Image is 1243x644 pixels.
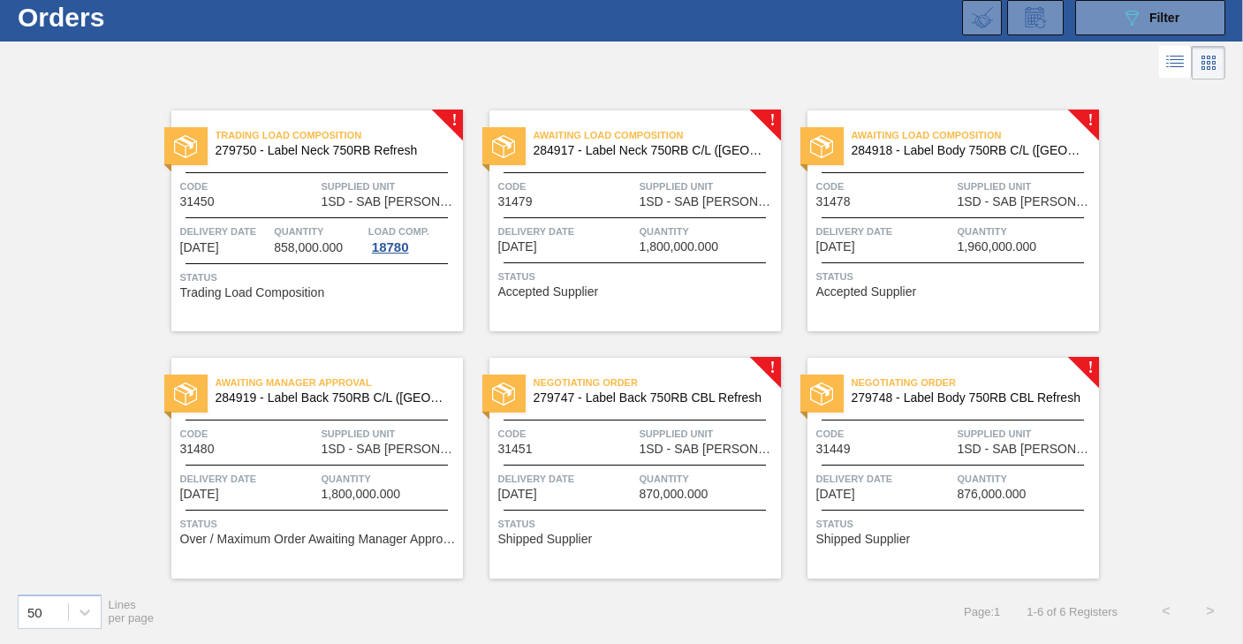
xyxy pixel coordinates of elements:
span: Negotiating Order [852,374,1099,391]
button: > [1188,589,1232,633]
span: Quantity [274,223,364,240]
span: 09/05/2025 [180,241,219,254]
span: 1SD - SAB Rosslyn Brewery [958,443,1095,456]
span: 1,800,000.000 [640,240,719,254]
span: Delivery Date [180,223,270,240]
span: 858,000.000 [274,241,343,254]
span: 1SD - SAB Rosslyn Brewery [322,195,459,208]
span: 31478 [816,195,851,208]
span: Delivery Date [180,470,317,488]
span: Shipped Supplier [498,533,593,546]
span: Over / Maximum Order Awaiting Manager Approval [180,533,459,546]
span: Status [180,515,459,533]
span: 09/06/2025 [180,488,219,501]
span: 31449 [816,443,851,456]
span: Page : 1 [964,605,1000,618]
span: Accepted Supplier [816,285,917,299]
div: Card Vision [1192,46,1225,80]
span: Awaiting Manager Approval [216,374,463,391]
span: Code [816,178,953,195]
span: 1,960,000.000 [958,240,1037,254]
a: !statusAwaiting Load Composition284917 - Label Neck 750RB C/L ([GEOGRAPHIC_DATA])Code31479Supplie... [463,110,781,331]
span: Supplied Unit [322,425,459,443]
span: 284919 - Label Back 750RB C/L (Hogwarts) [216,391,449,405]
a: Load Comp.18780 [368,223,459,254]
div: 18780 [368,240,413,254]
span: Status [498,268,777,285]
a: statusAwaiting Manager Approval284919 - Label Back 750RB C/L ([GEOGRAPHIC_DATA])Code31480Supplied... [145,358,463,579]
span: 1 - 6 of 6 Registers [1027,605,1118,618]
span: 31450 [180,195,215,208]
span: Supplied Unit [640,425,777,443]
span: 870,000.000 [640,488,709,501]
img: status [810,383,833,405]
span: Delivery Date [498,223,635,240]
span: 09/06/2025 [816,240,855,254]
h1: Orders [18,7,267,27]
img: status [174,135,197,158]
span: 09/06/2025 [498,488,537,501]
span: Supplied Unit [640,178,777,195]
span: Code [816,425,953,443]
span: Code [180,178,317,195]
span: Status [816,268,1095,285]
span: 31480 [180,443,215,456]
img: status [810,135,833,158]
span: 09/06/2025 [498,240,537,254]
span: 284917 - Label Neck 750RB C/L (Hogwarts) [534,144,767,157]
span: 876,000.000 [958,488,1027,501]
span: Awaiting Load Composition [852,126,1099,144]
span: 279750 - Label Neck 750RB Refresh [216,144,449,157]
span: Lines per page [109,598,155,625]
span: Supplied Unit [322,178,459,195]
span: 31451 [498,443,533,456]
span: Supplied Unit [958,425,1095,443]
span: Delivery Date [816,470,953,488]
span: Awaiting Load Composition [534,126,781,144]
span: Negotiating Order [534,374,781,391]
span: Delivery Date [816,223,953,240]
span: Quantity [640,470,777,488]
span: Status [498,515,777,533]
span: Code [180,425,317,443]
span: Status [180,269,459,286]
span: 09/14/2025 [816,488,855,501]
a: !statusNegotiating Order279747 - Label Back 750RB CBL RefreshCode31451Supplied Unit1SD - SAB [PER... [463,358,781,579]
span: 1SD - SAB Rosslyn Brewery [958,195,1095,208]
span: 1,800,000.000 [322,488,401,501]
a: !statusTrading Load Composition279750 - Label Neck 750RB RefreshCode31450Supplied Unit1SD - SAB [... [145,110,463,331]
span: 1SD - SAB Rosslyn Brewery [640,443,777,456]
span: 279747 - Label Back 750RB CBL Refresh [534,391,767,405]
span: 279748 - Label Body 750RB CBL Refresh [852,391,1085,405]
span: 1SD - SAB Rosslyn Brewery [640,195,777,208]
span: Filter [1149,11,1179,25]
span: 31479 [498,195,533,208]
span: Shipped Supplier [816,533,911,546]
div: List Vision [1159,46,1192,80]
span: Quantity [322,470,459,488]
span: Trading Load Composition [216,126,463,144]
span: Code [498,425,635,443]
span: 1SD - SAB Rosslyn Brewery [322,443,459,456]
button: < [1144,589,1188,633]
img: status [492,383,515,405]
span: Code [498,178,635,195]
a: !statusAwaiting Load Composition284918 - Label Body 750RB C/L ([GEOGRAPHIC_DATA])Code31478Supplie... [781,110,1099,331]
div: 50 [27,604,42,619]
span: Supplied Unit [958,178,1095,195]
a: !statusNegotiating Order279748 - Label Body 750RB CBL RefreshCode31449Supplied Unit1SD - SAB [PER... [781,358,1099,579]
span: Trading Load Composition [180,286,325,299]
span: 284918 - Label Body 750RB C/L (Hogwarts) [852,144,1085,157]
span: Quantity [958,223,1095,240]
span: Load Comp. [368,223,429,240]
span: Quantity [958,470,1095,488]
img: status [174,383,197,405]
img: status [492,135,515,158]
span: Accepted Supplier [498,285,599,299]
span: Status [816,515,1095,533]
span: Quantity [640,223,777,240]
span: Delivery Date [498,470,635,488]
